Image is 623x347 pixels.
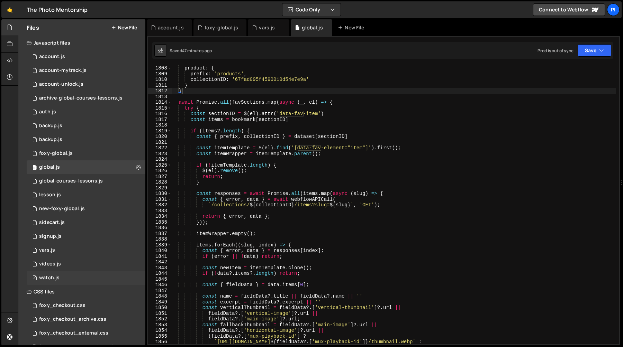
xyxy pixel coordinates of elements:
span: 0 [33,165,37,171]
div: 1855 [148,334,172,339]
div: 1816 [148,111,172,117]
div: 1819 [148,128,172,134]
div: 1837 [148,231,172,237]
div: Javascript files [18,36,145,50]
div: New File [338,24,367,31]
div: 13533/38527.js [27,271,145,285]
div: watch.js [39,275,60,281]
div: signup.js [39,233,62,240]
div: foxy_checkout_external.css [39,330,108,336]
div: 13533/38747.css [27,326,145,340]
div: 1825 [148,162,172,168]
div: 1834 [148,214,172,219]
div: 1823 [148,151,172,157]
div: 1842 [148,259,172,265]
div: 1848 [148,293,172,299]
div: 13533/38978.js [27,243,145,257]
div: 1808 [148,65,172,71]
div: 13533/41206.js [27,77,145,91]
div: 1826 [148,168,172,174]
div: 13533/40053.js [27,202,145,216]
div: 1814 [148,100,172,105]
div: new-foxy-global.js [39,206,85,212]
div: 1809 [148,71,172,77]
div: account.js [158,24,184,31]
div: 1821 [148,140,172,146]
h2: Files [27,24,39,31]
div: 1844 [148,271,172,276]
div: The Photo Mentorship [27,6,88,14]
div: backup.js [39,123,62,129]
div: 1854 [148,328,172,334]
div: global-courses-lessons.js [39,178,103,184]
div: 1838 [148,236,172,242]
a: Connect to Webflow [533,3,605,16]
div: 1839 [148,242,172,248]
div: global.js [39,164,60,170]
div: 13533/38507.css [27,299,145,312]
div: foxy-global.js [39,150,73,157]
div: 13533/43968.js [27,91,145,105]
div: 13533/34219.js [27,147,145,160]
div: 1856 [148,339,172,345]
div: 1843 [148,265,172,271]
div: 1813 [148,94,172,100]
div: 13533/35364.js [27,229,145,243]
div: Saved [170,48,212,54]
div: backup.js [39,137,62,143]
div: 1833 [148,208,172,214]
div: 13533/42246.js [27,257,145,271]
div: 1846 [148,282,172,288]
div: 1841 [148,254,172,260]
div: 1820 [148,134,172,140]
div: 1812 [148,88,172,94]
div: 13533/35472.js [27,188,145,202]
div: 1847 [148,288,172,294]
div: 1829 [148,185,172,191]
div: lesson.js [39,192,61,198]
div: 1850 [148,305,172,311]
div: 1831 [148,197,172,203]
div: 1827 [148,174,172,180]
div: sidecart.js [39,219,65,226]
div: 13533/34034.js [27,105,145,119]
div: 1853 [148,322,172,328]
div: 1836 [148,225,172,231]
div: 1811 [148,83,172,88]
div: 1845 [148,276,172,282]
div: global.js [302,24,323,31]
div: foxy-global.js [205,24,238,31]
div: 13533/44030.css [27,312,145,326]
button: New File [111,25,137,30]
div: Pi [607,3,620,16]
div: 1832 [148,202,172,208]
div: 1840 [148,248,172,254]
div: vars.js [39,247,55,253]
div: 13533/45030.js [27,133,145,147]
div: 13533/39483.js [27,160,145,174]
div: 1815 [148,105,172,111]
div: 1822 [148,145,172,151]
div: Prod is out of sync [538,48,574,54]
button: Code Only [282,3,341,16]
div: archive-global-courses-lessons.js [39,95,123,101]
div: foxy_checkout_archive.css [39,316,106,322]
a: 🤙 [1,1,18,18]
button: Save [578,44,611,57]
div: 1835 [148,219,172,225]
div: 13533/34220.js [27,50,145,64]
div: auth.js [39,109,56,115]
div: 1818 [148,122,172,128]
div: foxy_checkout.css [39,302,85,309]
div: 1824 [148,157,172,162]
div: 47 minutes ago [182,48,212,54]
div: 1852 [148,316,172,322]
span: 0 [33,276,37,281]
div: account-mytrack.js [39,67,87,74]
div: account.js [39,54,65,60]
div: 1828 [148,179,172,185]
div: 13533/45031.js [27,119,145,133]
div: 1851 [148,311,172,317]
div: account-unlock.js [39,81,83,87]
div: 13533/35292.js [27,174,145,188]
